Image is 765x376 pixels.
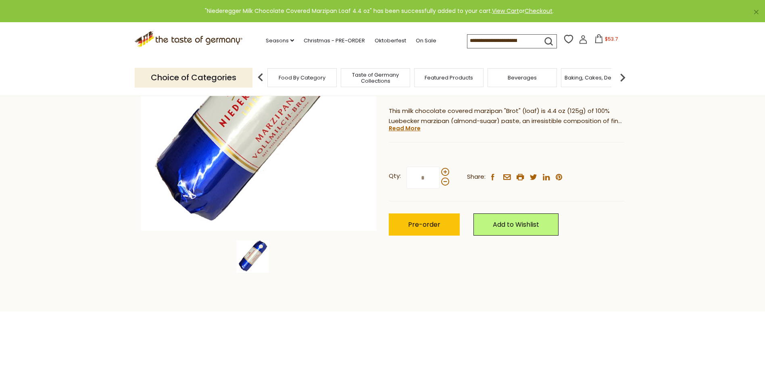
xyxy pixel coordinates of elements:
a: View Cart [492,7,519,15]
a: Featured Products [425,75,473,81]
strong: Qty: [389,171,401,181]
button: $53.7 [589,34,623,46]
input: Qty: [406,167,440,189]
a: Add to Wishlist [473,213,559,236]
span: $53.7 [605,36,618,42]
img: previous arrow [252,69,269,86]
a: Taste of Germany Collections [343,72,408,84]
p: Choice of Categories [135,68,252,88]
a: × [754,10,759,15]
a: Beverages [508,75,537,81]
a: Food By Category [279,75,325,81]
a: Christmas - PRE-ORDER [304,36,365,45]
img: Niederegger Milk Chocolate Covered Marzipan Loaf 4.4 oz [237,240,269,273]
img: next arrow [615,69,631,86]
a: Baking, Cakes, Desserts [565,75,627,81]
a: Seasons [266,36,294,45]
p: This milk chocolate covered marzipan "Brot" (loaf) is 4.4 oz (125g) of 100% Luebecker marzipan (a... [389,106,625,126]
a: On Sale [416,36,436,45]
a: Checkout [525,7,552,15]
a: Read More [389,124,421,132]
a: Oktoberfest [375,36,406,45]
button: Pre-order [389,213,460,236]
span: Pre-order [408,220,440,229]
div: "Niederegger Milk Chocolate Covered Marzipan Loaf 4.4 oz" has been successfully added to your car... [6,6,752,16]
span: Share: [467,172,486,182]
